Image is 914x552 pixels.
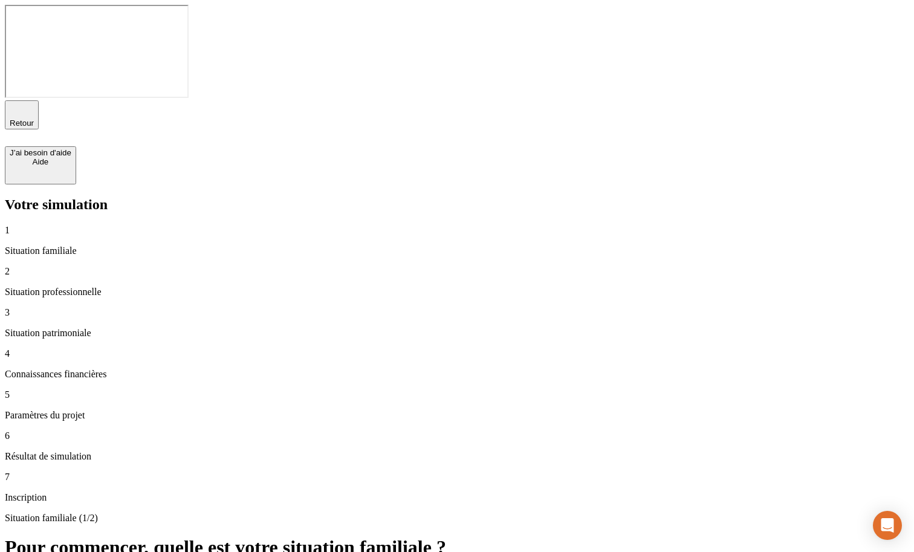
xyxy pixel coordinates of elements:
[5,369,909,380] p: Connaissances financières
[5,430,909,441] p: 6
[5,328,909,339] p: Situation patrimoniale
[5,307,909,318] p: 3
[5,100,39,129] button: Retour
[873,511,902,540] div: Open Intercom Messenger
[5,410,909,421] p: Paramètres du projet
[10,119,34,128] span: Retour
[5,389,909,400] p: 5
[5,225,909,236] p: 1
[10,157,71,166] div: Aide
[5,266,909,277] p: 2
[5,472,909,482] p: 7
[10,148,71,157] div: J’ai besoin d'aide
[5,348,909,359] p: 4
[5,245,909,256] p: Situation familiale
[5,196,909,213] h2: Votre simulation
[5,513,909,524] p: Situation familiale (1/2)
[5,287,909,297] p: Situation professionnelle
[5,451,909,462] p: Résultat de simulation
[5,492,909,503] p: Inscription
[5,146,76,184] button: J’ai besoin d'aideAide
